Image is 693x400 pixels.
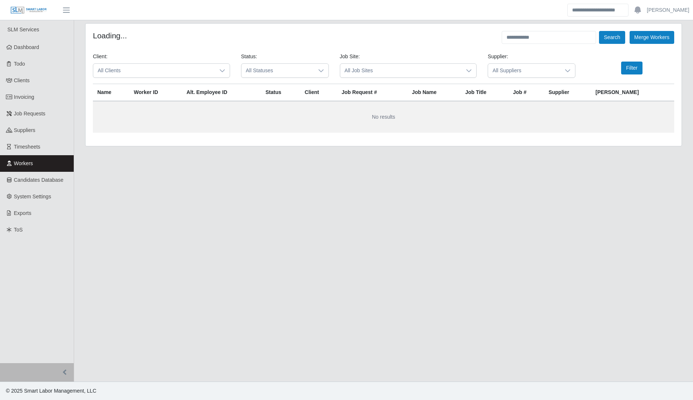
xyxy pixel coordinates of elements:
button: Merge Workers [630,31,674,44]
span: Timesheets [14,144,41,150]
img: SLM Logo [10,6,47,14]
th: [PERSON_NAME] [591,84,674,101]
label: Status: [241,53,257,60]
th: Status [261,84,300,101]
a: [PERSON_NAME] [647,6,689,14]
span: All Job Sites [340,64,462,77]
span: All Statuses [241,64,314,77]
th: Worker ID [129,84,182,101]
th: Job Request # [337,84,408,101]
span: Suppliers [14,127,35,133]
span: Dashboard [14,44,39,50]
button: Filter [621,62,642,74]
th: Job # [509,84,544,101]
span: System Settings [14,194,51,199]
span: SLM Services [7,27,39,32]
label: Job Site: [340,53,360,60]
label: Supplier: [488,53,508,60]
span: © 2025 Smart Labor Management, LLC [6,388,96,394]
th: Job Name [407,84,461,101]
span: All Suppliers [488,64,560,77]
input: Search [567,4,628,17]
th: Name [93,84,129,101]
span: Clients [14,77,30,83]
label: Client: [93,53,108,60]
span: Job Requests [14,111,46,116]
span: Workers [14,160,33,166]
span: All Clients [93,64,215,77]
button: Search [599,31,625,44]
span: ToS [14,227,23,233]
th: Client [300,84,337,101]
span: Exports [14,210,31,216]
span: Candidates Database [14,177,64,183]
th: Alt. Employee ID [182,84,261,101]
span: Todo [14,61,25,67]
span: Invoicing [14,94,34,100]
td: No results [93,101,674,133]
th: Job Title [461,84,509,101]
th: Supplier [544,84,591,101]
h4: Loading... [93,31,127,40]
